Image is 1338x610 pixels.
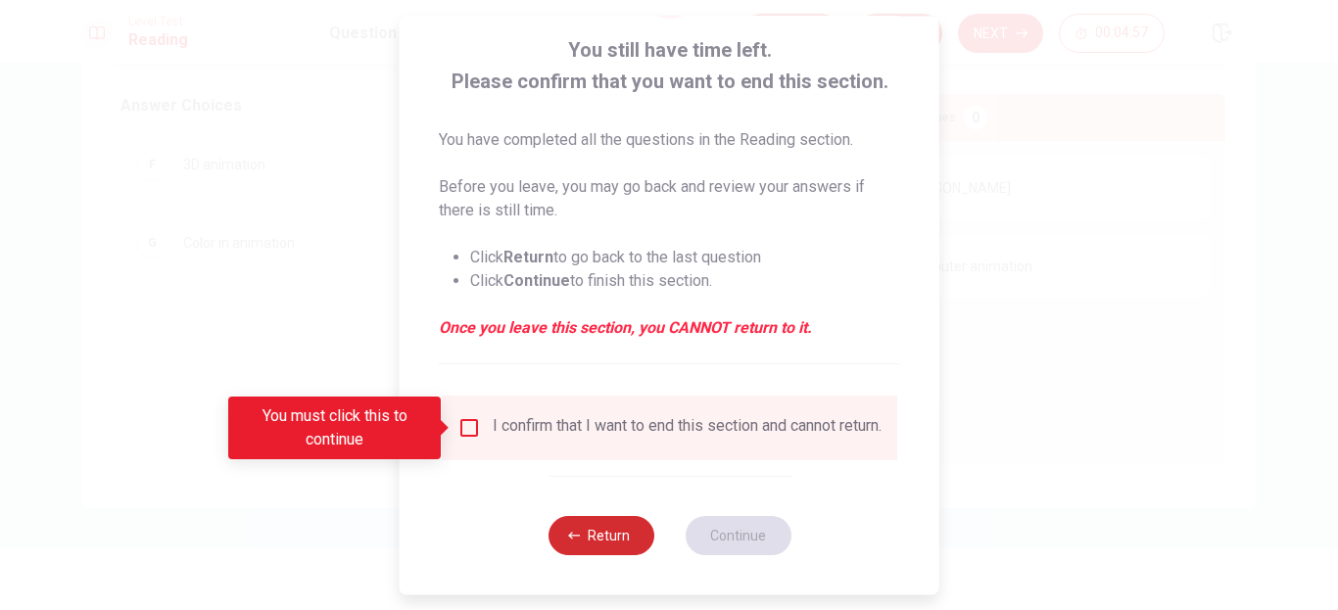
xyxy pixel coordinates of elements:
li: Click to finish this section. [470,269,900,293]
div: I confirm that I want to end this section and cannot return. [493,416,882,440]
div: You must click this to continue [228,397,441,459]
p: Before you leave, you may go back and review your answers if there is still time. [439,175,900,222]
em: Once you leave this section, you CANNOT return to it. [439,316,900,340]
p: You have completed all the questions in the Reading section. [439,128,900,152]
span: You must click this to continue [457,416,481,440]
li: Click to go back to the last question [470,246,900,269]
span: You still have time left. Please confirm that you want to end this section. [439,34,900,97]
button: Continue [685,516,790,555]
strong: Return [503,248,553,266]
strong: Continue [503,271,570,290]
button: Return [548,516,653,555]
